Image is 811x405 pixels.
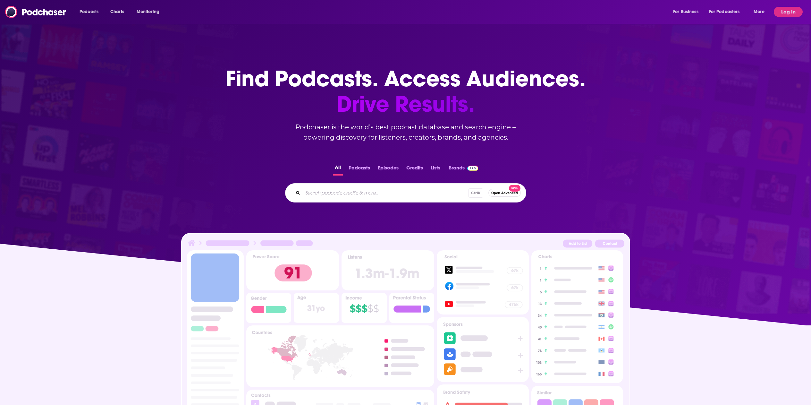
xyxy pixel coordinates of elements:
a: Charts [106,7,128,17]
h2: Podchaser is the world’s best podcast database and search engine – powering discovery for listene... [277,122,534,142]
img: Podcast Socials [437,250,528,315]
span: Ctrl K [468,188,483,198]
button: All [333,163,343,176]
span: Charts [110,7,124,16]
img: Podcast Insights Parental Status [389,293,435,323]
img: Podcast Insights Gender [246,293,291,323]
button: Lists [429,163,442,176]
img: Podcast Insights Countries [246,325,435,387]
img: Podcast Insights Header [187,239,624,250]
span: More [754,7,765,16]
img: Podcast Sponsors [437,317,528,382]
button: Podcasts [347,163,372,176]
button: open menu [749,7,773,17]
div: Search podcasts, credits, & more... [285,183,526,202]
h1: Find Podcasts. Access Audiences. [225,66,586,117]
img: Podcast Insights Age [294,293,339,323]
a: BrandsPodchaser Pro [449,163,478,176]
button: Episodes [376,163,401,176]
button: Log In [774,7,803,17]
img: Podcast Insights Charts [531,250,623,383]
button: Credits [404,163,425,176]
button: open menu [669,7,706,17]
button: Open AdvancedNew [488,189,521,197]
img: Podcast Insights Power score [246,250,339,290]
span: New [509,185,520,192]
span: Monitoring [137,7,159,16]
button: open menu [132,7,168,17]
span: For Business [673,7,698,16]
span: Open Advanced [491,191,518,195]
span: Podcasts [80,7,98,16]
img: Podchaser Pro [467,166,478,171]
img: Podcast Insights Income [342,293,387,323]
input: Search podcasts, credits, & more... [303,188,468,198]
button: open menu [75,7,107,17]
img: Podchaser - Follow, Share and Rate Podcasts [5,6,67,18]
button: open menu [705,7,749,17]
span: For Podcasters [709,7,740,16]
span: Drive Results. [225,91,586,117]
img: Podcast Insights Listens [342,250,434,290]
